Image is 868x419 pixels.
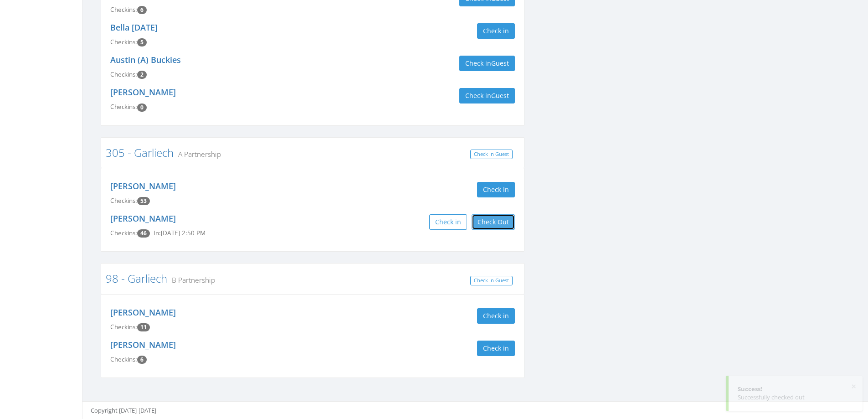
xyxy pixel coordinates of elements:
a: [PERSON_NAME] [110,181,176,191]
span: Checkins: [110,103,137,111]
span: Checkins: [110,229,137,237]
span: Checkin count [137,38,147,47]
button: Check inGuest [459,56,515,71]
small: B Partnership [167,275,215,285]
button: Check in [477,23,515,39]
a: [PERSON_NAME] [110,213,176,224]
a: Bella [DATE] [110,22,158,33]
span: Guest [491,59,509,67]
a: [PERSON_NAME] [110,307,176,318]
a: Check In Guest [470,276,513,285]
button: Check in [429,214,467,230]
button: Check inGuest [459,88,515,103]
small: A Partnership [174,149,221,159]
button: Check Out [472,214,515,230]
span: Checkin count [137,103,147,112]
a: Austin (A) Buckies [110,54,181,65]
span: Checkin count [137,356,147,364]
a: Check In Guest [470,150,513,159]
span: Guest [491,91,509,100]
a: 98 - Garliech [106,271,167,286]
span: Checkins: [110,323,137,331]
a: 305 - Garliech [106,145,174,160]
span: Checkins: [110,355,137,363]
span: In: [DATE] 2:50 PM [154,229,205,237]
a: [PERSON_NAME] [110,339,176,350]
span: Checkins: [110,70,137,78]
div: Success! [738,385,853,393]
span: Checkins: [110,197,137,205]
span: Checkin count [137,197,150,205]
div: Successfully checked out [738,393,853,402]
button: × [851,382,856,391]
span: Checkin count [137,6,147,14]
span: Checkin count [137,323,150,331]
button: Check in [477,182,515,197]
button: Check in [477,308,515,324]
a: [PERSON_NAME] [110,87,176,98]
span: Checkins: [110,5,137,14]
span: Checkins: [110,38,137,46]
span: Checkin count [137,71,147,79]
button: Check in [477,341,515,356]
span: Checkin count [137,229,150,238]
